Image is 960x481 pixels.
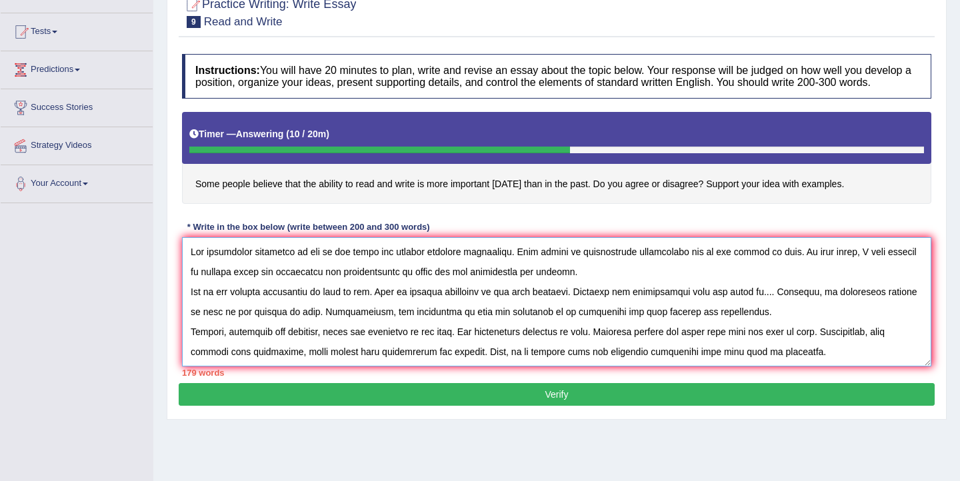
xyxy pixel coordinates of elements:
[179,383,935,406] button: Verify
[289,129,326,139] b: 10 / 20m
[286,129,289,139] b: (
[187,16,201,28] span: 9
[1,165,153,199] a: Your Account
[182,366,931,379] div: 179 words
[1,13,153,47] a: Tests
[182,54,931,99] h4: You will have 20 minutes to plan, write and revise an essay about the topic below. Your response ...
[182,221,435,233] div: * Write in the box below (write between 200 and 300 words)
[326,129,329,139] b: )
[236,129,284,139] b: Answering
[1,51,153,85] a: Predictions
[189,129,329,139] h5: Timer —
[195,65,260,76] b: Instructions:
[1,89,153,123] a: Success Stories
[1,127,153,161] a: Strategy Videos
[204,15,283,28] small: Read and Write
